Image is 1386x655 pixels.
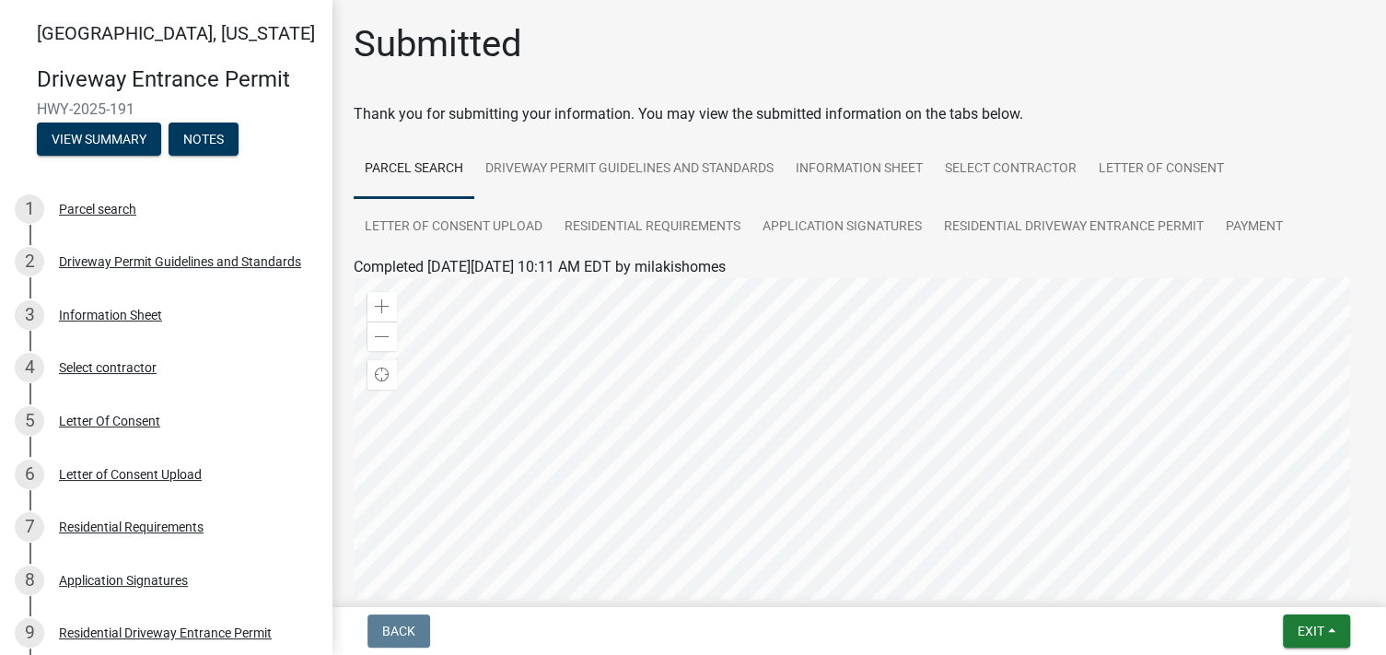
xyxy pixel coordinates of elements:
a: Residential Driveway Entrance Permit [933,198,1215,257]
div: Zoom in [367,292,397,322]
button: Notes [169,123,239,156]
div: Zoom out [367,322,397,351]
h4: Driveway Entrance Permit [37,66,317,93]
a: Letter of Consent Upload [354,198,553,257]
button: Back [367,614,430,648]
span: [GEOGRAPHIC_DATA], [US_STATE] [37,22,315,44]
a: Information Sheet [785,140,934,199]
div: Thank you for submitting your information. You may view the submitted information on the tabs below. [354,103,1364,125]
div: 1 [15,194,44,224]
div: 2 [15,247,44,276]
wm-modal-confirm: Notes [169,133,239,147]
span: HWY-2025-191 [37,100,295,118]
button: View Summary [37,123,161,156]
div: Residential Requirements [59,520,204,533]
div: Letter Of Consent [59,415,160,427]
div: Find my location [367,360,397,390]
a: Residential Requirements [553,198,751,257]
a: Select contractor [934,140,1088,199]
div: Parcel search [59,203,136,216]
div: 6 [15,460,44,489]
div: Select contractor [59,361,157,374]
div: 5 [15,406,44,436]
a: Parcel search [354,140,474,199]
a: Application Signatures [751,198,933,257]
div: 9 [15,618,44,648]
button: Exit [1283,614,1350,648]
div: 4 [15,353,44,382]
div: Application Signatures [59,574,188,587]
div: Letter of Consent Upload [59,468,202,481]
span: Completed [DATE][DATE] 10:11 AM EDT by milakishomes [354,258,726,275]
div: Residential Driveway Entrance Permit [59,626,272,639]
div: 8 [15,566,44,595]
div: 7 [15,512,44,542]
a: Letter Of Consent [1088,140,1235,199]
span: Back [382,624,415,638]
h1: Submitted [354,22,522,66]
div: 3 [15,300,44,330]
wm-modal-confirm: Summary [37,133,161,147]
span: Exit [1298,624,1324,638]
div: Driveway Permit Guidelines and Standards [59,255,301,268]
div: Information Sheet [59,309,162,322]
a: Driveway Permit Guidelines and Standards [474,140,785,199]
a: Payment [1215,198,1294,257]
